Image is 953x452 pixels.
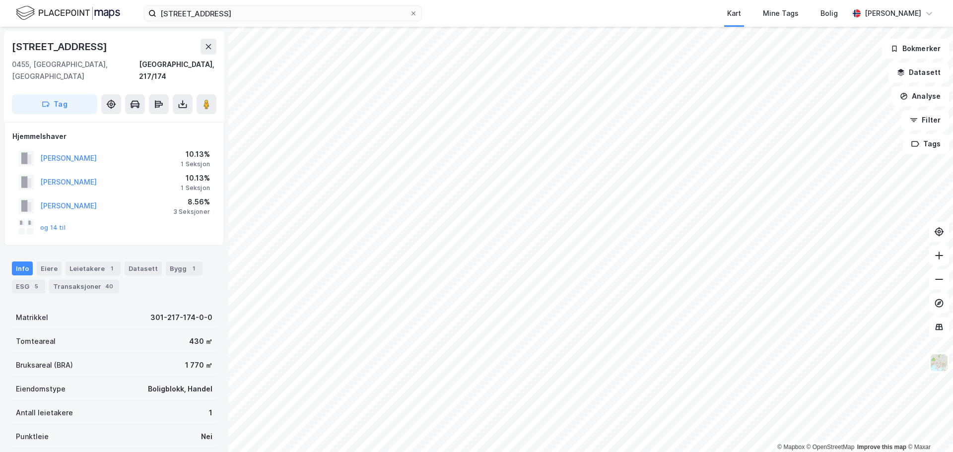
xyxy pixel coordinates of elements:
[139,59,216,82] div: [GEOGRAPHIC_DATA], 217/174
[865,7,921,19] div: [PERSON_NAME]
[209,407,212,419] div: 1
[16,312,48,323] div: Matrikkel
[49,279,119,293] div: Transaksjoner
[857,444,906,451] a: Improve this map
[181,184,210,192] div: 1 Seksjon
[882,39,949,59] button: Bokmerker
[891,86,949,106] button: Analyse
[807,444,855,451] a: OpenStreetMap
[12,94,97,114] button: Tag
[16,335,56,347] div: Tomteareal
[903,404,953,452] div: Kontrollprogram for chat
[12,261,33,275] div: Info
[181,172,210,184] div: 10.13%
[12,130,216,142] div: Hjemmelshaver
[173,208,210,216] div: 3 Seksjoner
[125,261,162,275] div: Datasett
[201,431,212,443] div: Nei
[16,431,49,443] div: Punktleie
[150,312,212,323] div: 301-217-174-0-0
[107,263,117,273] div: 1
[189,263,199,273] div: 1
[189,335,212,347] div: 430 ㎡
[12,59,139,82] div: 0455, [GEOGRAPHIC_DATA], [GEOGRAPHIC_DATA]
[16,359,73,371] div: Bruksareal (BRA)
[16,383,66,395] div: Eiendomstype
[12,279,45,293] div: ESG
[31,281,41,291] div: 5
[156,6,409,21] input: Søk på adresse, matrikkel, gårdeiere, leietakere eller personer
[12,39,109,55] div: [STREET_ADDRESS]
[888,63,949,82] button: Datasett
[173,196,210,208] div: 8.56%
[185,359,212,371] div: 1 770 ㎡
[930,353,949,372] img: Z
[901,110,949,130] button: Filter
[181,148,210,160] div: 10.13%
[16,407,73,419] div: Antall leietakere
[903,134,949,154] button: Tags
[148,383,212,395] div: Boligblokk, Handel
[903,404,953,452] iframe: Chat Widget
[16,4,120,22] img: logo.f888ab2527a4732fd821a326f86c7f29.svg
[37,261,62,275] div: Eiere
[727,7,741,19] div: Kart
[66,261,121,275] div: Leietakere
[777,444,805,451] a: Mapbox
[166,261,203,275] div: Bygg
[103,281,115,291] div: 40
[763,7,799,19] div: Mine Tags
[820,7,838,19] div: Bolig
[181,160,210,168] div: 1 Seksjon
